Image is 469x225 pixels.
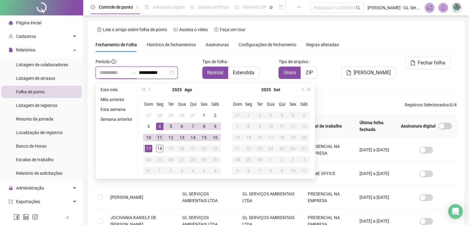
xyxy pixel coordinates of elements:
[16,103,57,108] span: Listagem de registros
[176,99,187,110] th: Qua
[16,20,41,25] span: Página inicial
[165,165,176,176] td: 2025-09-02
[287,99,298,110] th: Sex
[254,121,265,132] td: 2025-09-09
[96,59,110,64] span: Período
[165,110,176,121] td: 2025-07-29
[179,27,208,32] span: Assista o vídeo
[200,145,208,152] div: 22
[448,204,463,219] div: Open Intercom Messenger
[265,165,276,176] td: 2025-10-08
[9,21,13,25] span: home
[16,130,63,135] span: Localização de registros
[303,162,355,186] td: HOME OFFICE
[234,123,241,130] div: 7
[298,143,310,154] td: 2025-09-27
[300,112,308,119] div: 6
[98,86,135,93] li: Este mês
[187,121,199,132] td: 2025-08-07
[210,165,221,176] td: 2025-09-06
[298,154,310,165] td: 2025-10-04
[298,165,310,176] td: 2025-10-11
[355,138,396,162] td: [DATE] a [DATE]
[178,167,186,174] div: 3
[190,5,194,9] span: sun
[254,165,265,176] td: 2025-10-07
[276,154,287,165] td: 2025-10-02
[452,3,461,12] img: 86609
[212,167,219,174] div: 6
[289,134,297,141] div: 19
[199,165,210,176] td: 2025-09-05
[300,134,308,141] div: 20
[245,145,252,152] div: 22
[147,84,154,96] button: prev-year
[297,5,301,9] span: ellipsis
[200,134,208,141] div: 15
[65,215,70,220] span: left
[199,110,210,121] td: 2025-08-01
[289,156,297,163] div: 3
[165,121,176,132] td: 2025-08-05
[278,5,283,9] span: book
[202,58,227,65] span: Tipo de folha
[243,132,254,143] td: 2025-09-15
[276,143,287,154] td: 2025-09-25
[269,6,273,9] span: pushpin
[156,167,163,174] div: 1
[289,112,297,119] div: 5
[265,121,276,132] td: 2025-09-10
[154,143,165,154] td: 2025-08-18
[243,143,254,154] td: 2025-09-22
[16,157,54,162] span: Escalas de trabalho
[232,165,243,176] td: 2025-10-05
[187,99,199,110] th: Qui
[165,154,176,165] td: 2025-08-26
[9,48,13,52] span: file
[243,165,254,176] td: 2025-10-06
[16,89,45,94] span: Folha de ponto
[287,165,298,176] td: 2025-10-10
[245,112,252,119] div: 1
[355,114,396,138] th: Última folha fechada
[305,70,313,76] span: ZIP
[267,134,274,141] div: 17
[143,165,154,176] td: 2025-08-31
[154,132,165,143] td: 2025-08-11
[276,110,287,121] td: 2025-09-04
[265,110,276,121] td: 2025-09-03
[355,162,396,186] td: [DATE] a [DATE]
[9,199,13,204] span: export
[278,134,286,141] div: 18
[245,123,252,130] div: 8
[234,112,241,119] div: 31
[278,167,286,174] div: 9
[189,167,197,174] div: 4
[178,112,186,119] div: 30
[199,154,210,165] td: 2025-08-29
[299,84,306,96] button: next-year
[212,112,219,119] div: 2
[303,114,355,138] th: Local de trabalho
[173,27,178,32] span: youtube
[145,156,152,163] div: 24
[187,132,199,143] td: 2025-08-14
[232,110,243,121] td: 2025-08-31
[199,132,210,143] td: 2025-08-15
[99,5,133,10] span: Controle de ponto
[243,154,254,165] td: 2025-09-29
[200,167,208,174] div: 5
[298,132,310,143] td: 2025-09-20
[32,214,38,220] span: instagram
[243,110,254,121] td: 2025-09-01
[245,167,252,174] div: 6
[154,110,165,121] td: 2025-07-28
[145,5,149,9] span: file-done
[289,123,297,130] div: 12
[212,145,219,152] div: 23
[267,156,274,163] div: 1
[145,167,152,174] div: 31
[239,43,296,47] span: Configurações de fechamento
[243,99,254,110] th: Seg
[267,112,274,119] div: 3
